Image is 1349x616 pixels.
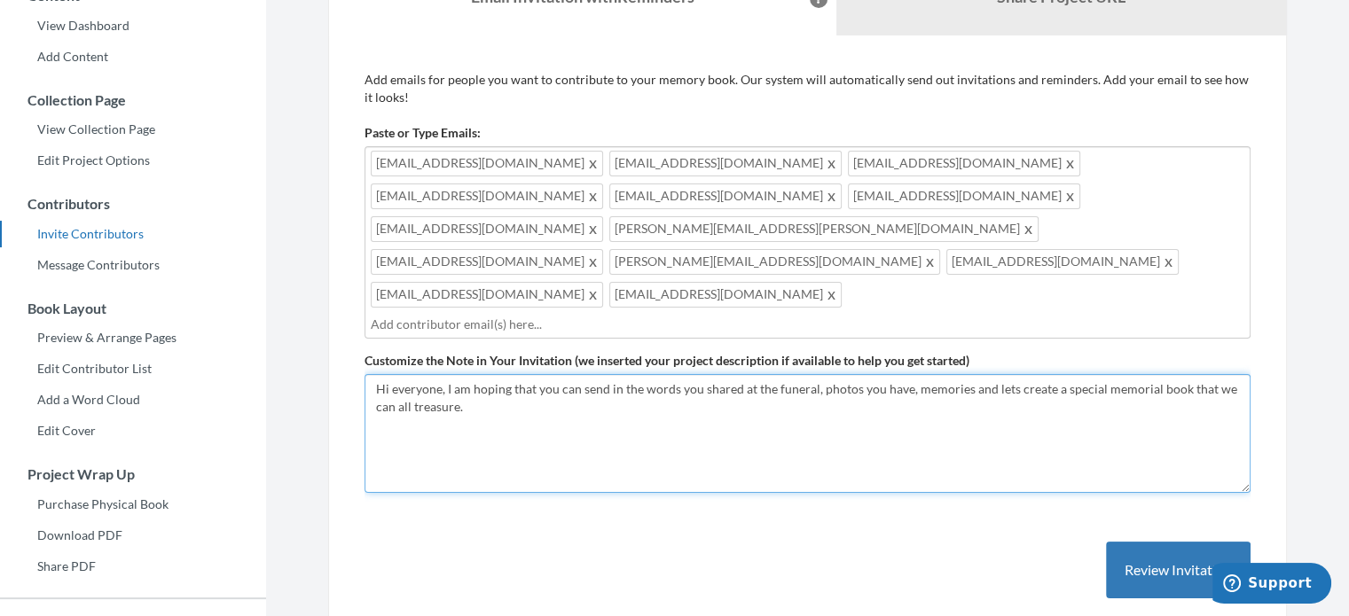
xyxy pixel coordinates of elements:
p: Add emails for people you want to contribute to your memory book. Our system will automatically s... [365,71,1251,106]
h3: Contributors [1,196,266,212]
span: [PERSON_NAME][EMAIL_ADDRESS][PERSON_NAME][DOMAIN_NAME] [609,216,1039,242]
span: [EMAIL_ADDRESS][DOMAIN_NAME] [609,183,842,209]
h3: Project Wrap Up [1,466,266,482]
label: Paste or Type Emails: [365,124,481,142]
span: [EMAIL_ADDRESS][DOMAIN_NAME] [371,282,603,308]
span: [EMAIL_ADDRESS][DOMAIN_NAME] [609,151,842,176]
textarea: Hi everyone, I am hoping that you can send in the words you shared at the funeral, photos you hav... [365,374,1251,493]
span: [EMAIL_ADDRESS][DOMAIN_NAME] [371,216,603,242]
button: Review Invitation [1106,542,1251,599]
iframe: Opens a widget where you can chat to one of our agents [1212,563,1331,607]
span: [EMAIL_ADDRESS][DOMAIN_NAME] [848,183,1080,209]
span: [EMAIL_ADDRESS][DOMAIN_NAME] [371,249,603,275]
span: [EMAIL_ADDRESS][DOMAIN_NAME] [848,151,1080,176]
h3: Book Layout [1,300,266,316]
h3: Collection Page [1,92,266,108]
span: [EMAIL_ADDRESS][DOMAIN_NAME] [371,183,603,209]
span: [PERSON_NAME][EMAIL_ADDRESS][DOMAIN_NAME] [609,249,940,275]
span: [EMAIL_ADDRESS][DOMAIN_NAME] [609,282,842,308]
label: Customize the Note in Your Invitation (we inserted your project description if available to help ... [365,352,969,370]
input: Add contributor email(s) here... [371,315,1240,334]
span: [EMAIL_ADDRESS][DOMAIN_NAME] [371,151,603,176]
span: [EMAIL_ADDRESS][DOMAIN_NAME] [946,249,1179,275]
